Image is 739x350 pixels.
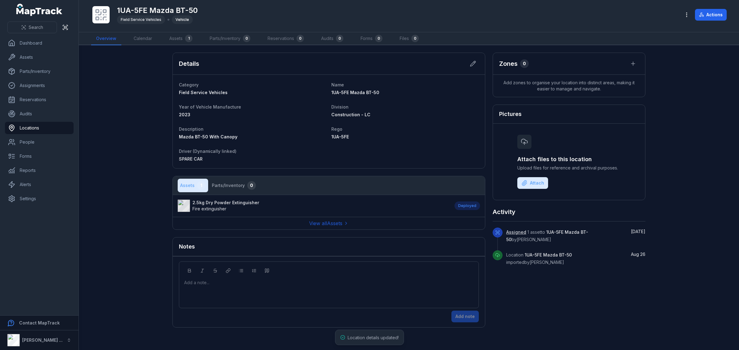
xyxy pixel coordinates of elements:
[5,122,74,134] a: Locations
[5,178,74,191] a: Alerts
[179,126,204,132] span: Description
[197,181,206,190] div: 1
[395,32,424,45] a: Files0
[192,200,259,206] strong: 2.5kg Dry Powder Extinguisher
[631,252,645,257] time: 8/26/2025, 5:47:04 PM
[179,149,236,154] span: Driver (Dynamically linked)
[179,82,199,87] span: Category
[178,179,208,192] button: Assets1
[331,112,370,117] span: Construction - LC
[243,35,250,42] div: 0
[16,4,63,16] a: MapTrack
[493,75,645,97] span: Add zones to organise your location into distinct areas, making it easier to manage and navigate.
[454,201,480,210] div: Deployed
[185,35,192,42] div: 1
[631,252,645,257] span: Aug 26
[179,59,199,68] h2: Details
[179,90,228,95] span: Field Service Vehicles
[331,134,349,139] span: 1UA-5FE
[631,229,645,234] span: [DATE]
[164,32,197,45] a: Assets1
[331,126,342,132] span: Rego
[5,136,74,148] a: People
[5,193,74,205] a: Settings
[129,32,157,45] a: Calendar
[375,35,382,42] div: 0
[178,200,448,212] a: 2.5kg Dry Powder ExtinguisherFire extinguisher
[356,32,387,45] a: Forms0
[121,17,161,22] span: Field Service Vehicles
[506,229,588,242] span: 1 asset to by [PERSON_NAME]
[117,6,198,15] h1: 1UA-5FE Mazda BT-50
[247,181,256,190] div: 0
[5,65,74,78] a: Parts/Inventory
[5,93,74,106] a: Reservations
[179,134,237,139] span: Mazda BT-50 With Canopy
[179,112,190,117] span: 2023
[19,320,60,325] strong: Contact MapTrack
[263,32,309,45] a: Reservations0
[517,177,548,189] button: Attach
[5,164,74,177] a: Reports
[331,82,344,87] span: Name
[172,15,193,24] div: Vehicle
[499,59,518,68] h2: Zones
[411,35,419,42] div: 0
[205,32,255,45] a: Parts/Inventory0
[336,35,343,42] div: 0
[309,220,349,227] a: View allAssets
[493,208,515,216] h2: Activity
[29,24,43,30] span: Search
[5,150,74,162] a: Forms
[7,22,57,33] button: Search
[5,79,74,92] a: Assignments
[192,206,226,211] span: Fire extinguisher
[348,335,399,340] span: Location details updated!
[517,165,621,171] span: Upload files for reference and archival purposes.
[297,35,304,42] div: 0
[517,155,621,164] h3: Attach files to this location
[5,108,74,120] a: Audits
[499,110,522,118] h3: Pictures
[91,32,121,45] a: Overview
[520,59,529,68] div: 0
[506,229,526,235] a: Assigned
[506,252,572,265] span: Location imported by [PERSON_NAME]
[5,37,74,49] a: Dashboard
[22,337,65,343] strong: [PERSON_NAME] Air
[631,229,645,234] time: 9/23/2025, 1:29:41 PM
[179,156,326,162] a: SPARE CAR
[316,32,348,45] a: Audits0
[179,104,241,109] span: Year of Vehicle Manufacture
[331,104,349,109] span: Division
[695,9,727,21] button: Actions
[331,90,379,95] span: 1UA-5FE Mazda BT-50
[5,51,74,63] a: Assets
[179,242,195,251] h3: Notes
[209,179,258,192] button: Parts/Inventory0
[525,252,572,257] span: 1UA-5FE Mazda BT-50
[506,229,588,242] span: 1UA-5FE Mazda BT-50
